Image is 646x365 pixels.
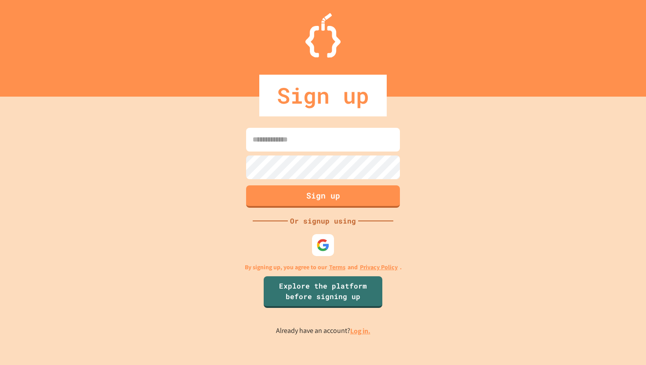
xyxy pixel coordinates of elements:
img: google-icon.svg [316,239,330,252]
div: Sign up [259,75,387,116]
a: Log in. [350,326,370,336]
button: Sign up [246,185,400,208]
img: Logo.svg [305,13,341,58]
p: Already have an account? [276,325,370,336]
a: Terms [329,263,345,272]
p: By signing up, you agree to our and . [245,263,402,272]
div: Or signup using [288,216,358,226]
a: Explore the platform before signing up [264,276,382,308]
a: Privacy Policy [360,263,398,272]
